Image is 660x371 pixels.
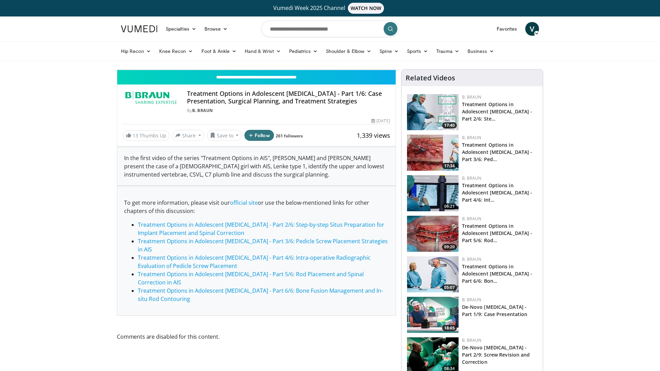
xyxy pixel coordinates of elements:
[407,94,459,130] img: 102d8bc9-9a61-4cfc-8458-064ed06b8396.jpeg.150x105_q85_crop-smart_upscale.jpg
[192,108,213,113] a: B. Braun
[462,297,481,303] a: B. Braun
[348,3,384,14] span: WATCH NOW
[462,344,530,365] a: De-Novo [MEDICAL_DATA] - Part 2/9: Screw Revision and Correction
[407,256,459,292] a: 05:07
[200,22,232,36] a: Browse
[276,133,303,139] a: 261 followers
[162,22,200,36] a: Specialties
[407,297,459,333] img: 7c67cc10-1025-47ab-b14c-8ce2e7000402.150x105_q85_crop-smart_upscale.jpg
[138,270,364,286] a: Treatment Options in Adolescent [MEDICAL_DATA] - Part 5/6: Rod Placement and Spinal Correction in...
[407,135,459,171] img: ae98eeb5-ad74-41ad-abf2-56481c29a04b.jpg.150x105_q85_crop-smart_upscale.jpg
[230,199,258,206] a: official site
[407,175,459,211] img: 16f8cbf8-ada9-4636-9b66-5d8636afccad.jpeg.150x105_q85_crop-smart_upscale.jpg
[244,130,274,141] button: Follow
[407,256,459,292] img: d0c4c6c3-eaa4-45d9-80fe-d612f35cf6e6.jpg.150x105_q85_crop-smart_upscale.jpg
[442,284,457,291] span: 05:07
[138,221,384,237] a: Treatment Options in Adolescent [MEDICAL_DATA] - Part 2/6: Step-by-step Situs Preparation for Imp...
[407,135,459,171] a: 17:34
[117,44,155,58] a: Hip Recon
[462,94,481,100] a: B. Braun
[172,130,204,141] button: Share
[371,118,390,124] div: [DATE]
[462,142,532,162] a: Treatment Options in Adolescent [MEDICAL_DATA] - Part 3/6: Ped…
[138,254,371,270] a: Treatment Options in Adolescent [MEDICAL_DATA] - Part 4/6: Intra-operative Radiographic Evaluatio...
[462,223,532,244] a: Treatment Options in Adolescent [MEDICAL_DATA] - Part 5/6: Rod…
[375,44,403,58] a: Spine
[442,244,457,250] span: 09:20
[462,182,532,203] a: Treatment Options in Adolescent [MEDICAL_DATA] - Part 4/6: Int…
[463,44,498,58] a: Business
[407,297,459,333] a: 18:05
[357,131,390,139] span: 1,339 views
[462,101,532,122] a: Treatment Options in Adolescent [MEDICAL_DATA] - Part 2/6: Ste…
[124,199,389,215] p: To get more information, please visit our or use the below-mentioned links for other chapters of ...
[285,44,322,58] a: Pediatrics
[406,74,455,82] h4: Related Videos
[197,44,241,58] a: Foot & Ankle
[241,44,285,58] a: Hand & Wrist
[121,25,157,32] img: VuMedi Logo
[442,122,457,128] span: 17:40
[123,130,169,141] a: 13 Thumbs Up
[407,94,459,130] a: 17:40
[442,325,457,331] span: 18:05
[138,237,388,253] a: Treatment Options in Adolescent [MEDICAL_DATA] - Part 3/6: Pedicle Screw Placement Strategies in AIS
[442,163,457,169] span: 17:34
[407,216,459,252] a: 09:20
[442,203,457,210] span: 06:21
[155,44,197,58] a: Knee Recon
[493,22,521,36] a: Favorites
[462,337,481,343] a: B. Braun
[123,90,179,106] img: B. Braun
[187,108,390,114] div: By
[407,216,459,252] img: 5951389b-e30a-4cfe-b4d6-b460fa12e30b.jpeg.150x105_q85_crop-smart_upscale.jpg
[462,175,481,181] a: B. Braun
[117,332,396,341] span: Comments are disabled for this content.
[462,135,481,140] a: B. Braun
[407,175,459,211] a: 06:21
[207,130,242,141] button: Save to
[122,3,538,14] a: Vumedi Week 2025 ChannelWATCH NOW
[138,287,383,303] a: Treatment Options in Adolescent [MEDICAL_DATA] - Part 6/6: Bone Fusion Management and In-situ Rod...
[462,216,481,222] a: B. Braun
[133,132,138,139] span: 13
[117,147,396,185] div: In the first video of the series "Treatment Options in AIS", [PERSON_NAME] and [PERSON_NAME] pres...
[432,44,463,58] a: Trauma
[187,90,390,105] h4: Treatment Options in Adolescent [MEDICAL_DATA] - Part 1/6: Case Presentation, Surgical Planning, ...
[261,21,399,37] input: Search topics, interventions
[462,304,528,317] a: De-Novo [MEDICAL_DATA] - Part 1/9: Case Presentation
[462,263,532,284] a: Treatment Options in Adolescent [MEDICAL_DATA] - Part 6/6: Bon…
[403,44,432,58] a: Sports
[322,44,375,58] a: Shoulder & Elbow
[525,22,539,36] a: V
[462,256,481,262] a: B. Braun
